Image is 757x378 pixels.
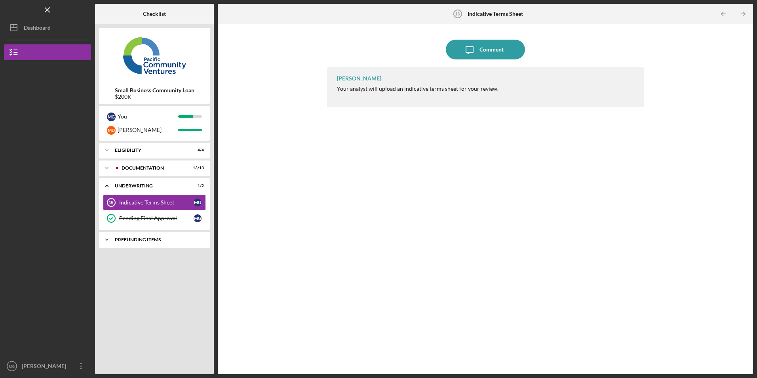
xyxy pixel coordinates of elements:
[99,32,210,79] img: Product logo
[468,11,523,17] b: Indicative Terms Sheet
[446,40,525,59] button: Comment
[4,358,91,374] button: MG[PERSON_NAME]
[115,183,184,188] div: Underwriting
[337,86,498,92] div: Your analyst will upload an indicative terms sheet for your review.
[115,237,200,242] div: Prefunding Items
[190,148,204,153] div: 4 / 4
[122,166,184,170] div: Documentation
[107,113,116,121] div: M G
[9,364,15,368] text: MG
[108,200,113,205] tspan: 16
[479,40,504,59] div: Comment
[103,195,206,210] a: 16Indicative Terms SheetMG
[24,20,51,38] div: Dashboard
[190,166,204,170] div: 13 / 13
[194,214,202,222] div: M G
[118,123,178,137] div: [PERSON_NAME]
[4,20,91,36] button: Dashboard
[118,110,178,123] div: You
[20,358,71,376] div: [PERSON_NAME]
[337,75,381,82] div: [PERSON_NAME]
[455,11,460,16] tspan: 16
[103,210,206,226] a: Pending Final ApprovalMG
[194,199,202,206] div: M G
[119,199,194,206] div: Indicative Terms Sheet
[119,215,194,221] div: Pending Final Approval
[190,183,204,188] div: 1 / 2
[107,126,116,135] div: M D
[143,11,166,17] b: Checklist
[115,94,194,100] div: $200K
[115,148,184,153] div: Eligibility
[115,87,194,94] b: Small Business Community Loan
